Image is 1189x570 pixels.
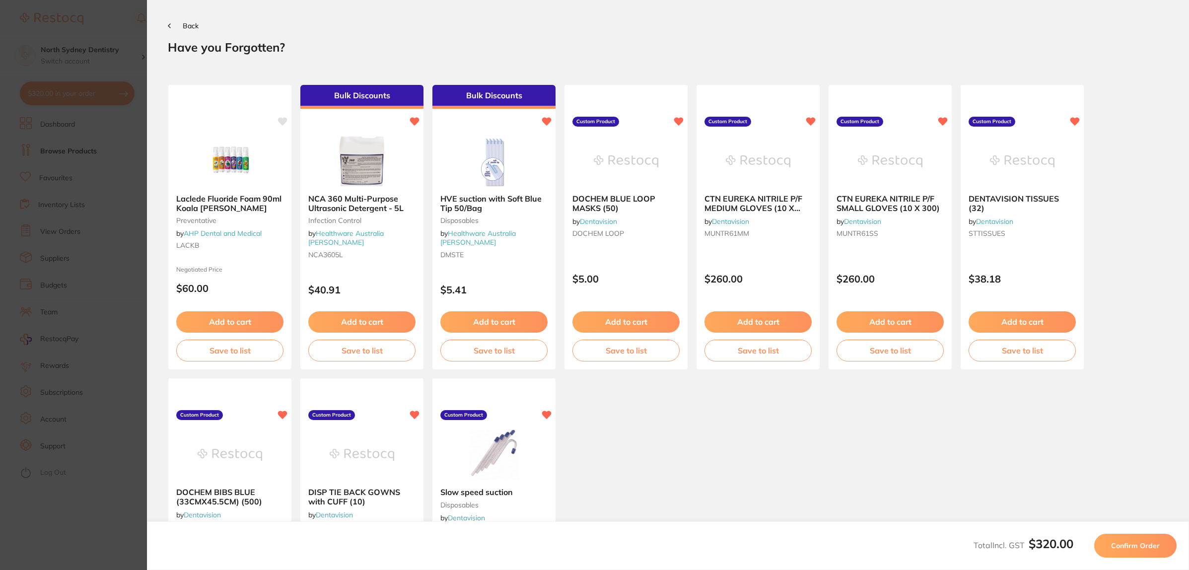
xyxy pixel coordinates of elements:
button: Save to list [440,340,548,361]
p: $38.18 [969,273,1076,285]
button: Save to list [176,340,283,361]
button: Add to cart [969,311,1076,332]
button: Save to list [308,340,416,361]
div: Hi North, [18,22,151,32]
span: Total Incl. GST [974,540,1073,550]
a: Dentavision [184,510,221,519]
b: CTN EUREKA NITRILE P/F SMALL GLOVES (10 X 300) [837,194,944,213]
a: AHP Dental and Medical [184,229,262,238]
small: LACKB [176,241,283,249]
p: $5.41 [440,284,548,295]
span: by [440,229,516,247]
span: by [440,513,485,522]
button: Add to cart [440,311,548,332]
h2: Have you Forgotten? [168,40,1168,55]
small: disposables [440,501,548,509]
button: Confirm Order [1094,534,1177,558]
a: Dentavision [976,217,1013,226]
img: DISP TIE BACK GOWNS with CUFF (10) [330,430,394,480]
b: Slow speed suction [440,488,548,497]
span: by [176,229,262,238]
button: Save to list [837,340,944,361]
div: Bulk Discounts [432,85,556,109]
small: Negotiated Price [176,266,283,273]
a: Dentavision [580,217,617,226]
button: Add to cart [176,311,283,332]
button: Add to cart [837,311,944,332]
small: NCA3605L [308,251,416,259]
small: Infection Control [308,216,416,224]
small: DOCHEM LOOP [572,229,680,237]
img: DENTAVISION TISSUES (32) [990,137,1054,186]
span: by [572,217,617,226]
button: Add to cart [704,311,812,332]
a: Dentavision [316,510,353,519]
p: $40.91 [308,284,416,295]
p: Message from Restocq, sent 1w ago [18,175,151,184]
img: NCA 360 Multi-Purpose Ultrasonic Detergent - 5L [330,137,394,186]
img: Slow speed suction [462,430,526,480]
small: preventative [176,216,283,224]
small: MUNTR61SS [837,229,944,237]
small: DMSTE [440,251,548,259]
b: $320.00 [1029,536,1073,551]
b: DOCHEM BIBS BLUE (33CMX45.5CM) (500) [176,488,283,506]
a: Dentavision [712,217,749,226]
p: $60.00 [176,283,283,294]
b: DOCHEM BLUE LOOP MASKS (50) [572,194,680,213]
img: CTN EUREKA NITRILE P/F SMALL GLOVES (10 X 300) [858,137,922,186]
button: Save to list [572,340,680,361]
a: Dentavision [448,513,485,522]
button: Save to list [704,340,812,361]
span: by [704,217,749,226]
b: CTN EUREKA NITRILE P/F MEDIUM GLOVES (10 X 300) [704,194,812,213]
label: Custom Product [176,410,223,420]
a: Dentavision [844,217,881,226]
span: Back [183,21,199,30]
label: Custom Product [969,117,1015,127]
a: Healthware Australia [PERSON_NAME] [440,229,516,247]
small: MUNTR61MM [704,229,812,237]
img: CTN EUREKA NITRILE P/F MEDIUM GLOVES (10 X 300) [726,137,790,186]
p: $260.00 [837,273,944,285]
p: $5.00 [572,273,680,285]
button: Back [168,22,199,30]
img: DOCHEM BIBS BLUE (33CMX45.5CM) (500) [198,430,262,480]
span: by [969,217,1013,226]
button: Add to cart [572,311,680,332]
b: DISP TIE BACK GOWNS with CUFF (10) [308,488,416,506]
label: Custom Product [837,117,883,127]
img: HVE suction with Soft Blue Tip 50/Bag [462,137,526,186]
b: NCA 360 Multi-Purpose Ultrasonic Detergent - 5L [308,194,416,213]
span: by [176,510,221,519]
div: Bulk Discounts [300,85,423,109]
small: Disposables [440,216,548,224]
button: Save to list [969,340,1076,361]
p: $260.00 [704,273,812,285]
small: STTISSUES [969,229,1076,237]
label: Custom Product [704,117,751,127]
span: by [837,217,881,226]
img: Laclede Fluoride Foam 90ml Koala Berry [198,137,262,186]
button: Add to cart [308,311,416,332]
span: by [308,229,384,247]
img: DOCHEM BLUE LOOP MASKS (50) [594,137,658,186]
b: DENTAVISION TISSUES (32) [969,194,1076,213]
div: Message content [18,22,151,171]
label: Custom Product [572,117,619,127]
b: Laclede Fluoride Foam 90ml Koala Berry [176,194,283,213]
label: Custom Product [308,410,355,420]
a: Healthware Australia [PERSON_NAME] [308,229,384,247]
label: Custom Product [440,410,487,420]
span: Confirm Order [1111,541,1160,550]
b: HVE suction with Soft Blue Tip 50/Bag [440,194,548,213]
span: by [308,510,353,519]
